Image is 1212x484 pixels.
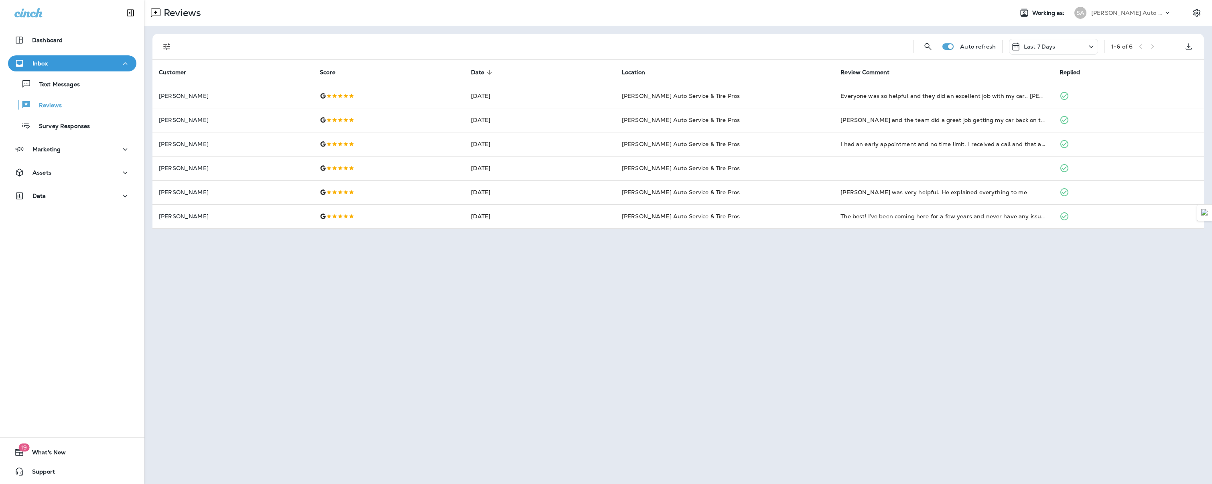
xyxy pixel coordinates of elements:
[159,69,197,76] span: Customer
[160,7,201,19] p: Reviews
[920,39,936,55] button: Search Reviews
[159,141,307,147] p: [PERSON_NAME]
[622,213,740,220] span: [PERSON_NAME] Auto Service & Tire Pros
[159,165,307,171] p: [PERSON_NAME]
[960,43,996,50] p: Auto refresh
[622,69,656,76] span: Location
[840,69,900,76] span: Review Comment
[465,180,615,204] td: [DATE]
[31,102,62,110] p: Reviews
[24,449,66,459] span: What's New
[8,96,136,113] button: Reviews
[32,146,61,153] p: Marketing
[8,165,136,181] button: Assets
[8,464,136,480] button: Support
[471,69,495,76] span: Date
[159,69,186,76] span: Customer
[8,444,136,460] button: 19What's New
[1032,10,1066,16] span: Working as:
[840,69,889,76] span: Review Comment
[1074,7,1086,19] div: SA
[840,140,1046,148] div: I had an early appointment and no time limit. I received a call and that all changed. I told them...
[31,81,80,89] p: Text Messages
[840,188,1046,196] div: Luis Flores was very helpful. He explained everything to me
[320,69,346,76] span: Score
[1060,69,1080,76] span: Replied
[1190,6,1204,20] button: Settings
[1060,69,1091,76] span: Replied
[32,37,63,43] p: Dashboard
[465,132,615,156] td: [DATE]
[622,92,740,100] span: [PERSON_NAME] Auto Service & Tire Pros
[622,165,740,172] span: [PERSON_NAME] Auto Service & Tire Pros
[32,60,48,67] p: Inbox
[8,117,136,134] button: Survey Responses
[159,117,307,123] p: [PERSON_NAME]
[320,69,335,76] span: Score
[8,141,136,157] button: Marketing
[8,188,136,204] button: Data
[32,169,51,176] p: Assets
[465,108,615,132] td: [DATE]
[840,116,1046,124] div: Rick and the team did a great job getting my car back on the road.
[159,39,175,55] button: Filters
[622,140,740,148] span: [PERSON_NAME] Auto Service & Tire Pros
[1111,43,1133,50] div: 1 - 6 of 6
[32,193,46,199] p: Data
[24,468,55,478] span: Support
[1024,43,1056,50] p: Last 7 Days
[622,116,740,124] span: [PERSON_NAME] Auto Service & Tire Pros
[8,55,136,71] button: Inbox
[159,189,307,195] p: [PERSON_NAME]
[465,204,615,228] td: [DATE]
[840,212,1046,220] div: The best! I’ve been coming here for a few years and never have any issues. Super friendly and ver...
[1091,10,1163,16] p: [PERSON_NAME] Auto Service & Tire Pros
[465,156,615,180] td: [DATE]
[8,75,136,92] button: Text Messages
[471,69,485,76] span: Date
[8,32,136,48] button: Dashboard
[31,123,90,130] p: Survey Responses
[622,69,645,76] span: Location
[465,84,615,108] td: [DATE]
[159,213,307,220] p: [PERSON_NAME]
[622,189,740,196] span: [PERSON_NAME] Auto Service & Tire Pros
[119,5,142,21] button: Collapse Sidebar
[840,92,1046,100] div: Everyone was so helpful and they did an excellent job with my car.. Luis was extremely helpful an...
[1181,39,1197,55] button: Export as CSV
[1201,209,1208,216] img: Detect Auto
[18,443,29,451] span: 19
[159,93,307,99] p: [PERSON_NAME]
